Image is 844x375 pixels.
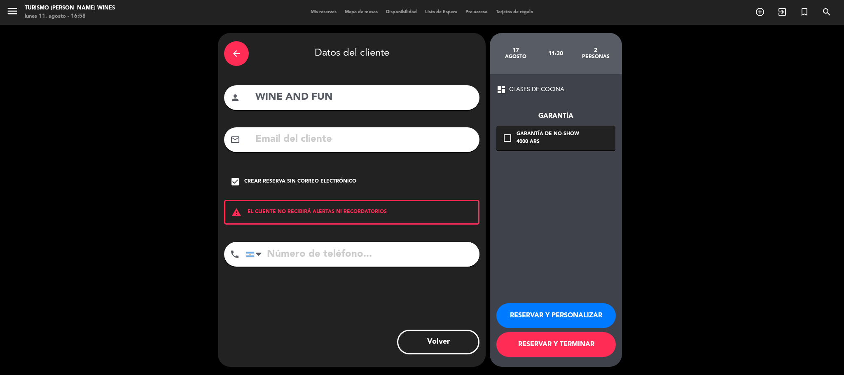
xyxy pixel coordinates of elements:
i: check_box [230,177,240,187]
i: warning [225,207,248,217]
input: Nombre del cliente [255,89,473,106]
div: Datos del cliente [224,39,479,68]
div: 11:30 [536,39,576,68]
button: Volver [397,330,479,354]
button: RESERVAR Y TERMINAR [496,332,616,357]
div: Garantía [496,111,615,122]
input: Email del cliente [255,131,473,148]
div: 17 [496,47,536,54]
button: RESERVAR Y PERSONALIZAR [496,303,616,328]
span: Disponibilidad [382,10,421,14]
button: menu [6,5,19,20]
span: Pre-acceso [461,10,492,14]
i: menu [6,5,19,17]
div: personas [576,54,616,60]
div: Turismo [PERSON_NAME] Wines [25,4,115,12]
div: 4000 ARS [517,138,579,146]
div: Garantía de no-show [517,130,579,138]
div: 2 [576,47,616,54]
div: lunes 11. agosto - 16:58 [25,12,115,21]
i: turned_in_not [800,7,809,17]
i: person [230,93,240,103]
div: agosto [496,54,536,60]
div: Crear reserva sin correo electrónico [244,178,356,186]
i: phone [230,249,240,259]
span: dashboard [496,84,506,94]
span: CLASES DE COCINA [509,85,564,94]
i: search [822,7,832,17]
div: Argentina: +54 [246,242,265,266]
i: arrow_back [231,49,241,59]
input: Número de teléfono... [245,242,479,267]
i: exit_to_app [777,7,787,17]
i: mail_outline [230,135,240,145]
span: Lista de Espera [421,10,461,14]
div: EL CLIENTE NO RECIBIRÁ ALERTAS NI RECORDATORIOS [224,200,479,225]
span: Tarjetas de regalo [492,10,538,14]
span: Mis reservas [306,10,341,14]
i: check_box_outline_blank [503,133,512,143]
span: Mapa de mesas [341,10,382,14]
i: add_circle_outline [755,7,765,17]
